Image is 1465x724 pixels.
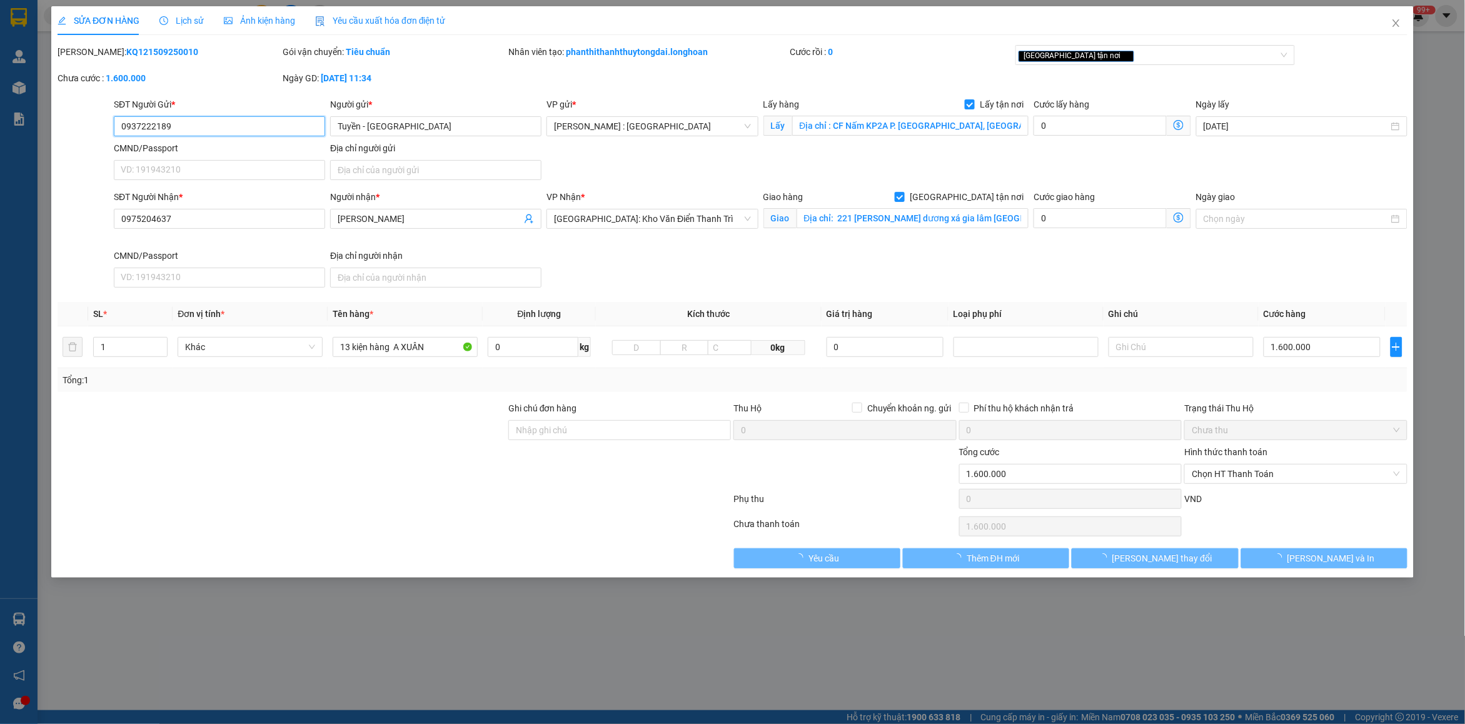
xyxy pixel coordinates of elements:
[330,249,541,263] div: Địa chỉ người nhận
[967,551,1019,565] span: Thêm ĐH mới
[953,553,967,562] span: loading
[732,517,957,539] div: Chưa thanh toán
[1174,213,1184,223] span: dollar-circle
[1112,551,1212,565] span: [PERSON_NAME] thay đổi
[949,302,1104,326] th: Loại phụ phí
[554,117,750,136] span: Hồ Chí Minh : Kho Quận 12
[862,401,957,415] span: Chuyển khoản ng. gửi
[790,45,1013,59] div: Cước rồi :
[114,141,325,155] div: CMND/Passport
[1099,553,1112,562] span: loading
[315,16,446,26] span: Yêu cầu xuất hóa đơn điện tử
[93,309,103,319] span: SL
[114,98,325,111] div: SĐT Người Gửi
[1264,309,1306,319] span: Cước hàng
[330,141,541,155] div: Địa chỉ người gửi
[763,116,792,136] span: Lấy
[1379,6,1414,41] button: Close
[1034,208,1167,228] input: Cước giao hàng
[975,98,1029,111] span: Lấy tận nơi
[1123,53,1129,59] span: close
[106,73,146,83] b: 1.600.000
[828,47,833,57] b: 0
[687,309,730,319] span: Kích thước
[1287,551,1375,565] span: [PERSON_NAME] và In
[114,249,325,263] div: CMND/Passport
[333,337,478,357] input: VD: Bàn, Ghế
[827,309,873,319] span: Giá trị hàng
[1072,548,1238,568] button: [PERSON_NAME] thay đổi
[63,373,565,387] div: Tổng: 1
[905,190,1029,204] span: [GEOGRAPHIC_DATA] tận nơi
[58,16,66,25] span: edit
[58,45,280,59] div: [PERSON_NAME]:
[1109,337,1254,357] input: Ghi Chú
[315,16,325,26] img: icon
[959,447,1000,457] span: Tổng cước
[283,45,505,59] div: Gói vận chuyển:
[1192,421,1399,440] span: Chưa thu
[508,45,788,59] div: Nhân viên tạo:
[330,190,541,204] div: Người nhận
[612,340,661,355] input: D
[224,16,233,25] span: picture
[518,309,561,319] span: Định lượng
[1274,553,1287,562] span: loading
[578,337,591,357] span: kg
[1196,192,1236,202] label: Ngày giao
[283,71,505,85] div: Ngày GD:
[346,47,390,57] b: Tiêu chuẩn
[524,214,534,224] span: user-add
[733,403,762,413] span: Thu Hộ
[797,208,1029,228] input: Giao tận nơi
[792,116,1029,136] input: Lấy tận nơi
[1192,465,1399,483] span: Chọn HT Thanh Toán
[1204,119,1389,133] input: Ngày lấy
[1174,120,1184,130] span: dollar-circle
[330,98,541,111] div: Người gửi
[126,47,198,57] b: KQ121509250010
[185,338,315,356] span: Khác
[1184,494,1202,504] span: VND
[1184,401,1407,415] div: Trạng thái Thu Hộ
[333,309,373,319] span: Tên hàng
[734,548,900,568] button: Yêu cầu
[903,548,1069,568] button: Thêm ĐH mới
[1034,192,1095,202] label: Cước giao hàng
[546,98,758,111] div: VP gửi
[159,16,204,26] span: Lịch sử
[508,420,731,440] input: Ghi chú đơn hàng
[1184,447,1267,457] label: Hình thức thanh toán
[330,160,541,180] input: Địa chỉ của người gửi
[321,73,371,83] b: [DATE] 11:34
[1196,99,1230,109] label: Ngày lấy
[1104,302,1259,326] th: Ghi chú
[1241,548,1407,568] button: [PERSON_NAME] và In
[969,401,1079,415] span: Phí thu hộ khách nhận trả
[732,492,957,514] div: Phụ thu
[763,192,803,202] span: Giao hàng
[1204,212,1389,226] input: Ngày giao
[1391,342,1402,352] span: plus
[795,553,808,562] span: loading
[763,99,800,109] span: Lấy hàng
[708,340,752,355] input: C
[224,16,295,26] span: Ảnh kiện hàng
[508,403,577,413] label: Ghi chú đơn hàng
[63,337,83,357] button: delete
[159,16,168,25] span: clock-circle
[1391,337,1402,357] button: plus
[554,209,750,228] span: Hà Nội: Kho Văn Điển Thanh Trì
[58,16,139,26] span: SỬA ĐƠN HÀNG
[1034,116,1167,136] input: Cước lấy hàng
[330,268,541,288] input: Địa chỉ của người nhận
[178,309,224,319] span: Đơn vị tính
[763,208,797,228] span: Giao
[546,192,581,202] span: VP Nhận
[1034,99,1089,109] label: Cước lấy hàng
[660,340,709,355] input: R
[114,190,325,204] div: SĐT Người Nhận
[58,71,280,85] div: Chưa cước :
[752,340,805,355] span: 0kg
[1391,18,1401,28] span: close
